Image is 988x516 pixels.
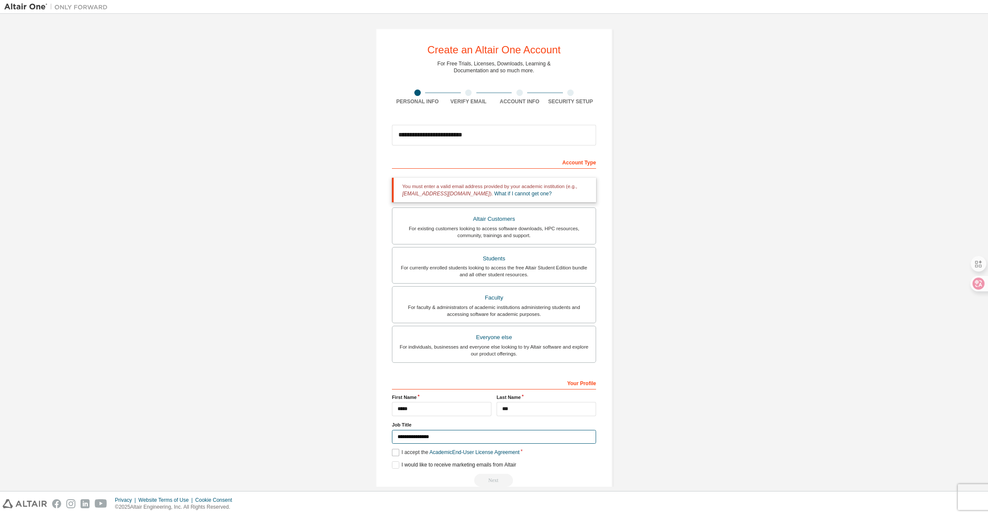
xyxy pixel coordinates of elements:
[392,155,596,169] div: Account Type
[392,421,596,428] label: Job Title
[427,45,561,55] div: Create an Altair One Account
[3,499,47,508] img: altair_logo.svg
[402,191,490,197] span: [EMAIL_ADDRESS][DOMAIN_NAME]
[429,449,519,455] a: Academic End-User License Agreement
[392,376,596,389] div: Your Profile
[138,497,195,504] div: Website Terms of Use
[494,191,552,197] a: What if I cannot get one?
[95,499,107,508] img: youtube.svg
[494,98,545,105] div: Account Info
[392,461,516,469] label: I would like to receive marketing emails from Altair
[497,394,596,401] label: Last Name
[398,264,590,278] div: For currently enrolled students looking to access the free Altair Student Edition bundle and all ...
[392,449,519,456] label: I accept the
[115,504,237,511] p: © 2025 Altair Engineering, Inc. All Rights Reserved.
[66,499,75,508] img: instagram.svg
[438,60,551,74] div: For Free Trials, Licenses, Downloads, Learning & Documentation and so much more.
[392,178,596,202] div: You must enter a valid email address provided by your academic institution (e.g., ).
[4,3,112,11] img: Altair One
[195,497,237,504] div: Cookie Consent
[392,394,491,401] label: First Name
[115,497,138,504] div: Privacy
[398,292,590,304] div: Faculty
[443,98,494,105] div: Verify Email
[545,98,597,105] div: Security Setup
[398,304,590,318] div: For faculty & administrators of academic institutions administering students and accessing softwa...
[81,499,90,508] img: linkedin.svg
[398,213,590,225] div: Altair Customers
[398,253,590,265] div: Students
[392,474,596,487] div: You need to provide your academic email
[398,225,590,239] div: For existing customers looking to access software downloads, HPC resources, community, trainings ...
[398,343,590,357] div: For individuals, businesses and everyone else looking to try Altair software and explore our prod...
[398,331,590,343] div: Everyone else
[392,98,443,105] div: Personal Info
[52,499,61,508] img: facebook.svg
